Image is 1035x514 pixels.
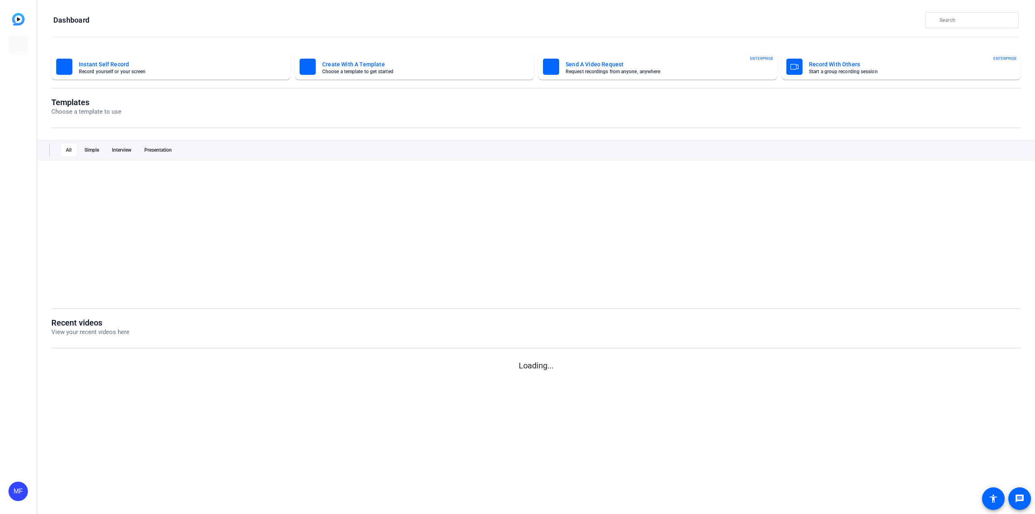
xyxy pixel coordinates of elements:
mat-card-title: Send A Video Request [566,59,760,69]
img: blue-gradient.svg [12,13,25,25]
button: Instant Self RecordRecord yourself or your screen [51,54,291,80]
mat-card-title: Record With Others [809,59,1003,69]
mat-card-subtitle: Choose a template to get started [322,69,516,74]
div: Simple [80,144,104,157]
h1: Recent videos [51,318,129,328]
mat-icon: accessibility [989,494,998,503]
p: Choose a template to use [51,107,121,116]
p: View your recent videos here [51,328,129,337]
div: Interview [107,144,136,157]
h1: Templates [51,97,121,107]
div: Presentation [139,144,177,157]
p: Loading... [51,360,1021,372]
mat-card-title: Instant Self Record [79,59,273,69]
button: Send A Video RequestRequest recordings from anyone, anywhereENTERPRISE [538,54,777,80]
div: MF [8,482,28,501]
button: Create With A TemplateChoose a template to get started [295,54,534,80]
div: All [61,144,76,157]
span: ENTERPRISE [750,55,773,61]
button: Record With OthersStart a group recording sessionENTERPRISE [782,54,1021,80]
mat-card-title: Create With A Template [322,59,516,69]
mat-card-subtitle: Request recordings from anyone, anywhere [566,69,760,74]
mat-card-subtitle: Start a group recording session [809,69,1003,74]
input: Search [940,15,1012,25]
span: ENTERPRISE [993,55,1017,61]
mat-icon: message [1015,494,1024,503]
h1: Dashboard [53,15,89,25]
mat-card-subtitle: Record yourself or your screen [79,69,273,74]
